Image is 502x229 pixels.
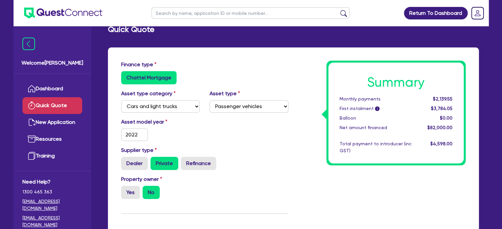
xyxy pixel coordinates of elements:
a: Dashboard [22,80,82,97]
label: No [143,186,160,199]
span: $3,784.05 [431,106,452,111]
div: Net amount financed [335,124,417,131]
h1: Summary [340,74,452,90]
span: i [375,106,380,111]
span: Welcome [PERSON_NAME] [21,59,83,67]
a: Dropdown toggle [469,5,486,22]
span: $4,598.00 [430,141,452,146]
label: Refinance [181,157,216,170]
span: Need Help? [22,178,82,186]
a: New Application [22,114,82,131]
a: Resources [22,131,82,148]
label: Asset model year [116,118,205,126]
label: Chattel Mortgage [121,71,177,84]
label: Yes [121,186,140,199]
label: Finance type [121,61,156,69]
div: Balloon [335,115,417,122]
h2: Quick Quote [108,25,154,34]
label: Supplier type [121,146,157,154]
a: [EMAIL_ADDRESS][DOMAIN_NAME] [22,215,82,228]
img: quest-connect-logo-blue [24,8,102,18]
img: icon-menu-close [22,38,35,50]
a: Training [22,148,82,164]
span: 1300 465 363 [22,188,82,195]
span: $2,139.55 [433,96,452,101]
div: Total payment to introducer (inc GST) [335,140,417,154]
img: training [28,152,36,160]
label: Asset type [210,90,240,98]
label: Private [151,157,178,170]
span: $82,000.00 [427,125,452,130]
label: Dealer [121,157,148,170]
input: Search by name, application ID or mobile number... [151,7,350,19]
div: Monthly payments [335,96,417,102]
img: resources [28,135,36,143]
a: Return To Dashboard [404,7,468,19]
img: quick-quote [28,101,36,109]
img: new-application [28,118,36,126]
a: Quick Quote [22,97,82,114]
label: Property owner [121,175,162,183]
span: $0.00 [440,115,452,121]
label: Asset type category [121,90,176,98]
a: [EMAIL_ADDRESS][DOMAIN_NAME] [22,198,82,212]
div: First instalment [335,105,417,112]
